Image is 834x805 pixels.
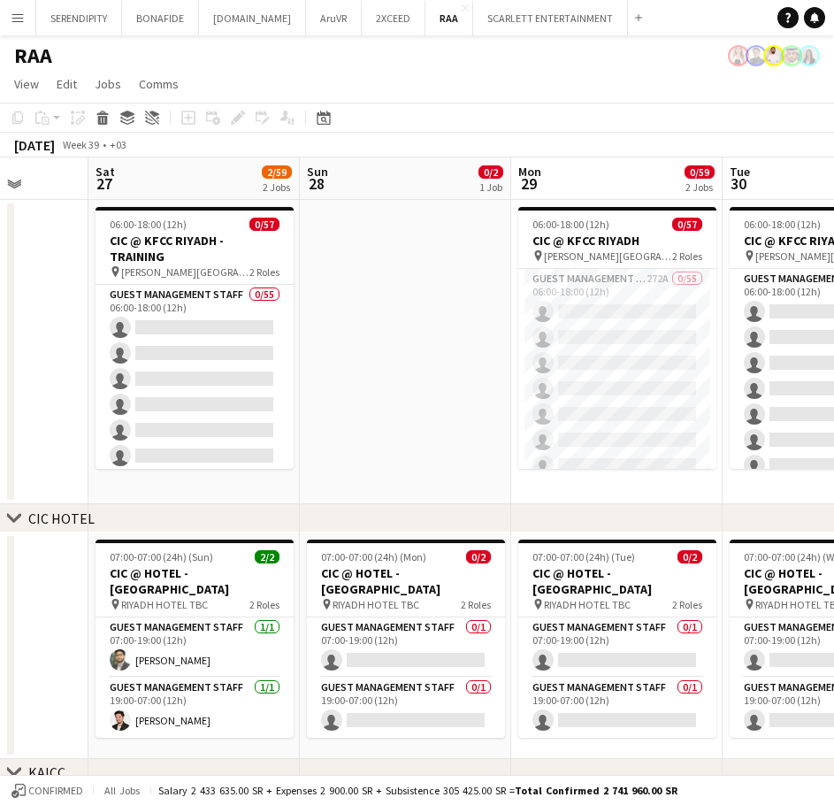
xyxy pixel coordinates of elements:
span: Confirmed [28,785,83,797]
span: Comms [139,76,179,92]
app-user-avatar: Ala Khairalla [799,45,820,66]
button: AruVR [306,1,362,35]
button: RAA [425,1,473,35]
h1: RAA [14,42,52,69]
a: View [7,73,46,96]
a: Jobs [88,73,128,96]
div: Salary 2 433 635.00 SR + Expenses 2 900.00 SR + Subsistence 305 425.00 SR = [158,784,677,797]
div: CIC HOTEL [28,510,95,527]
app-user-avatar: Racquel Ybardolaza [728,45,749,66]
button: 2XCEED [362,1,425,35]
span: Week 39 [58,138,103,151]
button: BONAFIDE [122,1,199,35]
button: [DOMAIN_NAME] [199,1,306,35]
button: SCARLETT ENTERTAINMENT [473,1,628,35]
span: Total Confirmed 2 741 960.00 SR [515,784,677,797]
span: Jobs [95,76,121,92]
span: View [14,76,39,92]
app-user-avatar: Jesus Relampagos [746,45,767,66]
span: All jobs [101,784,143,797]
span: Edit [57,76,77,92]
button: SERENDIPITY [36,1,122,35]
a: Comms [132,73,186,96]
app-user-avatar: Obada Ghali [763,45,784,66]
div: KAICC [28,763,65,781]
button: Confirmed [9,781,86,801]
a: Edit [50,73,84,96]
app-user-avatar: Yousef Hussain Alabdulmuhsin [781,45,802,66]
div: [DATE] [14,136,55,154]
div: +03 [110,138,126,151]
